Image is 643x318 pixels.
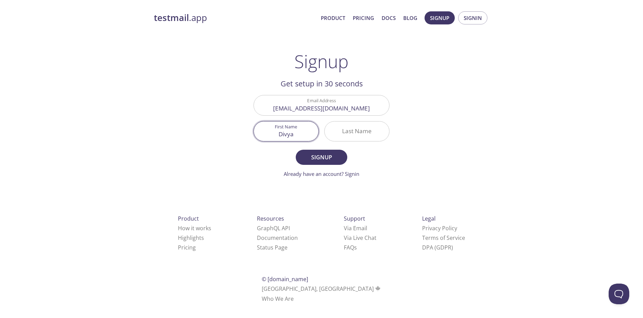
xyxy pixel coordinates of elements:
iframe: Help Scout Beacon - Open [609,284,629,304]
button: Signup [425,11,455,24]
a: How it works [178,224,211,232]
a: Already have an account? Signin [284,170,359,177]
button: Signin [458,11,487,24]
a: GraphQL API [257,224,290,232]
span: Signin [464,13,482,22]
a: Product [321,13,345,22]
a: DPA (GDPR) [422,244,453,251]
h1: Signup [294,51,349,72]
a: Pricing [353,13,374,22]
a: Privacy Policy [422,224,457,232]
a: FAQ [344,244,357,251]
span: Resources [257,215,284,222]
span: © [DOMAIN_NAME] [262,275,308,283]
a: Highlights [178,234,204,242]
span: Legal [422,215,436,222]
a: testmail.app [154,12,315,24]
a: Terms of Service [422,234,465,242]
a: Via Email [344,224,367,232]
a: Status Page [257,244,287,251]
a: Docs [382,13,396,22]
span: Signup [303,152,340,162]
button: Signup [296,150,347,165]
strong: testmail [154,12,189,24]
span: Signup [430,13,449,22]
a: Blog [403,13,417,22]
h2: Get setup in 30 seconds [253,78,390,89]
span: Product [178,215,199,222]
a: Documentation [257,234,298,242]
span: s [354,244,357,251]
a: Via Live Chat [344,234,376,242]
span: [GEOGRAPHIC_DATA], [GEOGRAPHIC_DATA] [262,285,382,293]
span: Support [344,215,365,222]
a: Pricing [178,244,196,251]
a: Who We Are [262,295,294,303]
